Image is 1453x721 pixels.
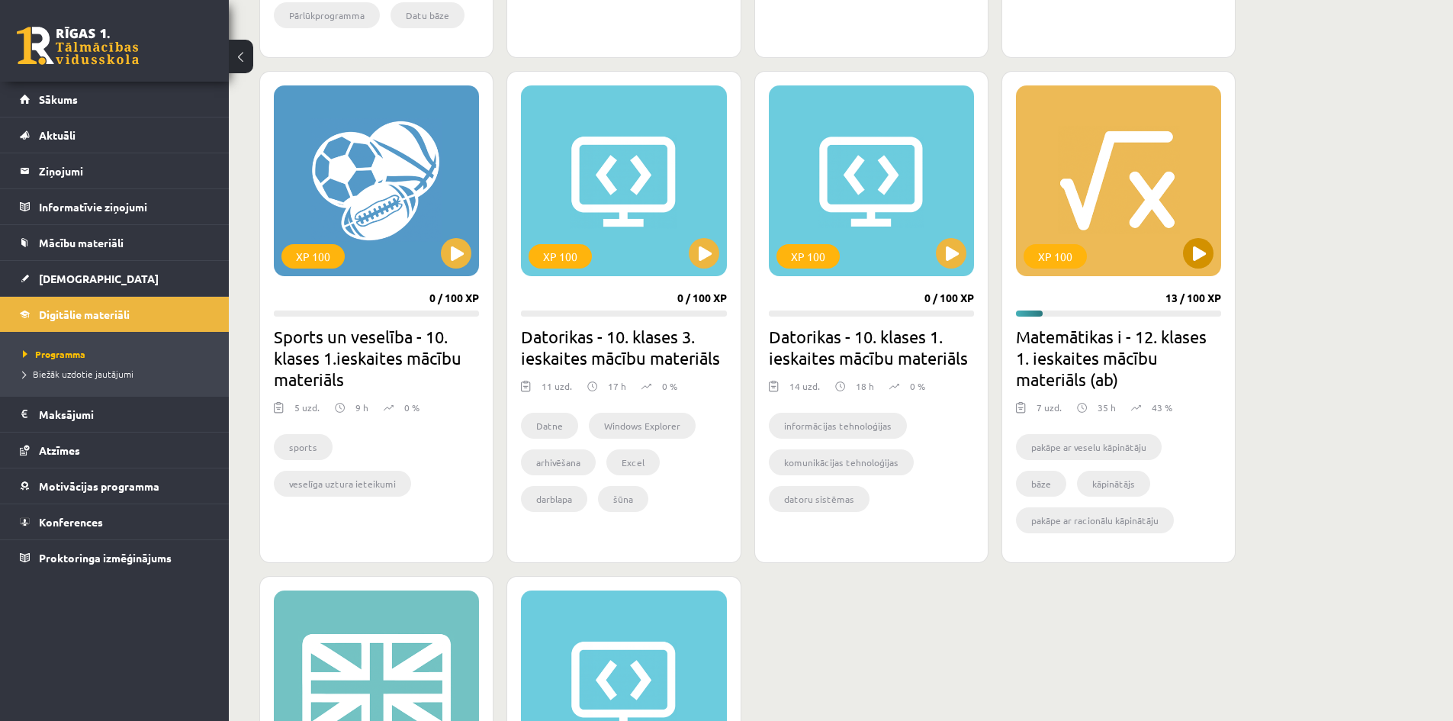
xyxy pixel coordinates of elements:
[521,413,578,439] li: Datne
[521,326,726,369] h2: Datorikas - 10. klases 3. ieskaites mācību materiāls
[404,401,420,414] p: 0 %
[274,434,333,460] li: sports
[20,261,210,296] a: [DEMOGRAPHIC_DATA]
[521,449,596,475] li: arhivēšana
[23,348,85,360] span: Programma
[20,117,210,153] a: Aktuāli
[589,413,696,439] li: Windows Explorer
[274,471,411,497] li: veselīga uztura ieteikumi
[39,443,80,457] span: Atzīmes
[20,189,210,224] a: Informatīvie ziņojumi
[1016,434,1162,460] li: pakāpe ar veselu kāpinātāju
[20,397,210,432] a: Maksājumi
[662,379,677,393] p: 0 %
[17,27,139,65] a: Rīgas 1. Tālmācības vidusskola
[769,326,974,369] h2: Datorikas - 10. klases 1. ieskaites mācību materiāls
[274,2,380,28] li: Pārlūkprogramma
[910,379,925,393] p: 0 %
[1016,326,1221,390] h2: Matemātikas i - 12. klases 1. ieskaites mācību materiāls (ab)
[391,2,465,28] li: Datu bāze
[39,189,210,224] legend: Informatīvie ziņojumi
[39,236,124,249] span: Mācību materiāli
[598,486,648,512] li: šūna
[20,540,210,575] a: Proktoringa izmēģinājums
[606,449,660,475] li: Excel
[1077,471,1150,497] li: kāpinātājs
[856,379,874,393] p: 18 h
[608,379,626,393] p: 17 h
[769,413,907,439] li: informācijas tehnoloģijas
[274,326,479,390] h2: Sports un veselība - 10. klases 1.ieskaites mācību materiāls
[39,92,78,106] span: Sākums
[769,486,870,512] li: datoru sistēmas
[23,368,133,380] span: Biežāk uzdotie jautājumi
[1016,507,1174,533] li: pakāpe ar racionālu kāpinātāju
[20,468,210,504] a: Motivācijas programma
[20,82,210,117] a: Sākums
[355,401,368,414] p: 9 h
[1024,244,1087,269] div: XP 100
[39,551,172,565] span: Proktoringa izmēģinājums
[39,272,159,285] span: [DEMOGRAPHIC_DATA]
[1016,471,1066,497] li: bāze
[39,307,130,321] span: Digitālie materiāli
[20,504,210,539] a: Konferences
[20,225,210,260] a: Mācību materiāli
[20,297,210,332] a: Digitālie materiāli
[39,479,159,493] span: Motivācijas programma
[1152,401,1172,414] p: 43 %
[23,367,214,381] a: Biežāk uzdotie jautājumi
[39,153,210,188] legend: Ziņojumi
[521,486,587,512] li: darblapa
[23,347,214,361] a: Programma
[39,128,76,142] span: Aktuāli
[20,433,210,468] a: Atzīmes
[542,379,572,402] div: 11 uzd.
[1037,401,1062,423] div: 7 uzd.
[294,401,320,423] div: 5 uzd.
[776,244,840,269] div: XP 100
[789,379,820,402] div: 14 uzd.
[769,449,914,475] li: komunikācijas tehnoloģijas
[20,153,210,188] a: Ziņojumi
[39,515,103,529] span: Konferences
[529,244,592,269] div: XP 100
[1098,401,1116,414] p: 35 h
[39,397,210,432] legend: Maksājumi
[281,244,345,269] div: XP 100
